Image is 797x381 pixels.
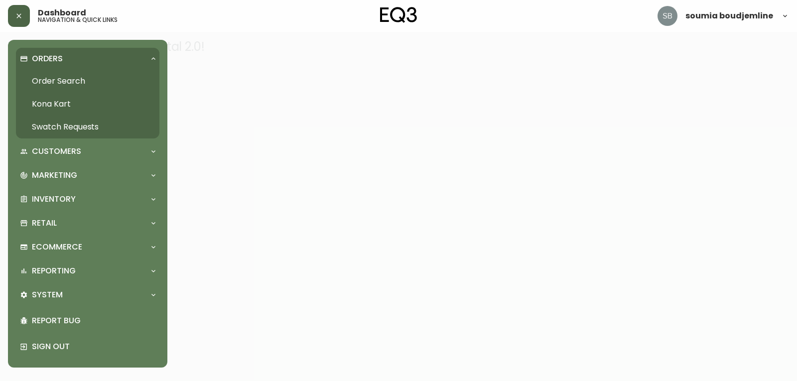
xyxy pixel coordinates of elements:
[16,116,159,138] a: Swatch Requests
[32,289,63,300] p: System
[32,341,155,352] p: Sign Out
[16,284,159,306] div: System
[16,260,159,282] div: Reporting
[16,188,159,210] div: Inventory
[16,70,159,93] a: Order Search
[32,218,57,229] p: Retail
[380,7,417,23] img: logo
[16,212,159,234] div: Retail
[16,48,159,70] div: Orders
[32,170,77,181] p: Marketing
[16,308,159,334] div: Report Bug
[16,164,159,186] div: Marketing
[16,93,159,116] a: Kona Kart
[32,265,76,276] p: Reporting
[16,334,159,360] div: Sign Out
[32,53,63,64] p: Orders
[658,6,677,26] img: 83621bfd3c61cadf98040c636303d86a
[16,236,159,258] div: Ecommerce
[32,194,76,205] p: Inventory
[16,140,159,162] div: Customers
[32,315,155,326] p: Report Bug
[32,242,82,253] p: Ecommerce
[38,17,118,23] h5: navigation & quick links
[32,146,81,157] p: Customers
[38,9,86,17] span: Dashboard
[685,12,773,20] span: soumia boudjemline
